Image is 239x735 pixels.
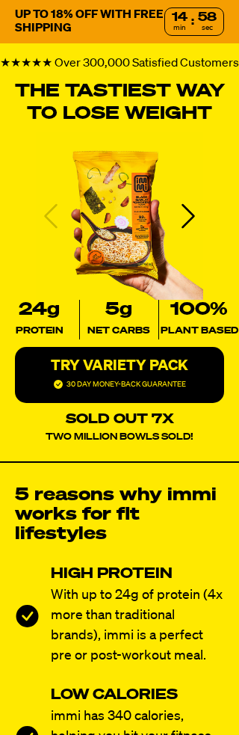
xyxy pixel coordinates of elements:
[161,323,238,339] h3: PLANT BASED
[51,687,178,703] p: LOW CALORIES
[36,132,203,300] div: Slide 1
[36,132,203,300] div: Carousel slides
[16,323,63,339] h3: PROTEIN
[202,24,213,31] p: sec
[51,585,224,666] p: With up to 24g of protein (4x more than traditional brands), immi is a perfect pre or post-workou...
[15,8,164,35] p: UP TO 18% OFF WITH FREE SHIPPING
[173,24,186,31] p: min
[36,132,203,300] div: Carousel
[172,12,187,24] span: 14
[66,410,174,428] p: SOLD OUT 7X
[15,347,224,403] button: TRY VARIETY PACK30 DAY MONEY-BACK GUARANTEE
[15,485,224,505] h2: 5 reasons why immi
[66,377,186,392] p: 30 DAY MONEY-BACK GUARANTEE
[46,428,193,446] p: TWO MILLION BOWLS SOLD!
[198,12,217,24] span: 58
[36,132,203,300] img: Hand holding a vibrant yellow packet of plant-based black garlic ramen noodles.
[191,16,194,28] p: :
[36,201,66,231] button: Previous slide
[19,301,60,319] span: 24g
[51,566,173,582] p: HIGH PROTEIN
[105,301,132,319] span: 5g
[87,323,150,339] h3: NET CARBS
[173,201,203,231] button: Next slide
[170,301,228,319] span: 100%
[15,505,224,544] h2: works for fit lifestyles
[45,358,194,373] p: TRY VARIETY PACK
